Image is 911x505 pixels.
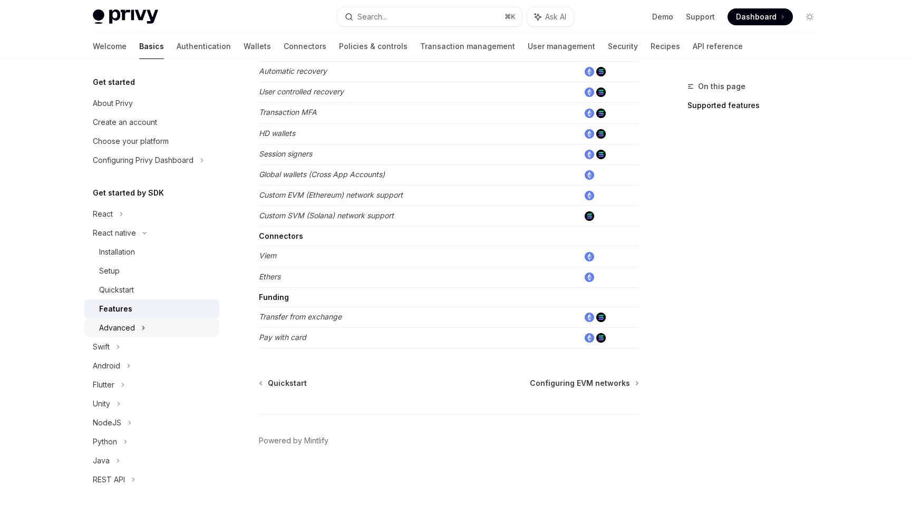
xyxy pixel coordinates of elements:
[93,154,193,167] div: Configuring Privy Dashboard
[99,246,135,258] div: Installation
[260,378,307,389] a: Quickstart
[693,34,743,59] a: API reference
[93,187,164,199] h5: Get started by SDK
[585,211,594,221] img: solana.png
[93,76,135,89] h5: Get started
[505,13,516,21] span: ⌘ K
[259,312,342,321] em: Transfer from exchange
[84,94,219,113] a: About Privy
[357,11,387,23] div: Search...
[420,34,515,59] a: Transaction management
[93,97,133,110] div: About Privy
[259,333,306,342] em: Pay with card
[652,12,673,22] a: Demo
[284,34,326,59] a: Connectors
[686,12,715,22] a: Support
[585,67,594,76] img: ethereum.png
[687,97,827,114] a: Supported features
[728,8,793,25] a: Dashboard
[93,360,120,372] div: Android
[596,129,606,139] img: solana.png
[93,473,125,486] div: REST API
[596,313,606,322] img: solana.png
[93,34,127,59] a: Welcome
[259,87,344,96] em: User controlled recovery
[259,66,327,75] em: Automatic recovery
[259,108,317,116] em: Transaction MFA
[84,261,219,280] a: Setup
[259,211,394,220] em: Custom SVM (Solana) network support
[99,265,120,277] div: Setup
[99,303,132,315] div: Features
[259,293,289,302] strong: Funding
[259,435,328,446] a: Powered by Mintlify
[99,284,134,296] div: Quickstart
[585,191,594,200] img: ethereum.png
[93,208,113,220] div: React
[84,113,219,132] a: Create an account
[259,251,276,260] em: Viem
[337,7,522,26] button: Search...⌘K
[268,378,307,389] span: Quickstart
[527,7,574,26] button: Ask AI
[585,333,594,343] img: ethereum.png
[259,190,403,199] em: Custom EVM (Ethereum) network support
[339,34,408,59] a: Policies & controls
[139,34,164,59] a: Basics
[651,34,680,59] a: Recipes
[596,88,606,97] img: solana.png
[530,378,630,389] span: Configuring EVM networks
[84,280,219,299] a: Quickstart
[801,8,818,25] button: Toggle dark mode
[93,397,110,410] div: Unity
[736,12,777,22] span: Dashboard
[528,34,595,59] a: User management
[585,88,594,97] img: ethereum.png
[93,416,121,429] div: NodeJS
[585,313,594,322] img: ethereum.png
[93,378,114,391] div: Flutter
[93,454,110,467] div: Java
[585,109,594,118] img: ethereum.png
[596,67,606,76] img: solana.png
[93,116,157,129] div: Create an account
[177,34,231,59] a: Authentication
[93,135,169,148] div: Choose your platform
[93,435,117,448] div: Python
[596,333,606,343] img: solana.png
[93,341,110,353] div: Swift
[545,12,566,22] span: Ask AI
[244,34,271,59] a: Wallets
[259,170,385,179] em: Global wallets (Cross App Accounts)
[585,273,594,282] img: ethereum.png
[259,129,295,138] em: HD wallets
[585,129,594,139] img: ethereum.png
[259,231,303,240] strong: Connectors
[93,9,158,24] img: light logo
[530,378,638,389] a: Configuring EVM networks
[84,132,219,151] a: Choose your platform
[259,272,280,281] em: Ethers
[608,34,638,59] a: Security
[585,170,594,180] img: ethereum.png
[259,149,312,158] em: Session signers
[585,150,594,159] img: ethereum.png
[585,252,594,261] img: ethereum.png
[99,322,135,334] div: Advanced
[84,242,219,261] a: Installation
[93,227,136,239] div: React native
[84,299,219,318] a: Features
[596,150,606,159] img: solana.png
[596,109,606,118] img: solana.png
[698,80,745,93] span: On this page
